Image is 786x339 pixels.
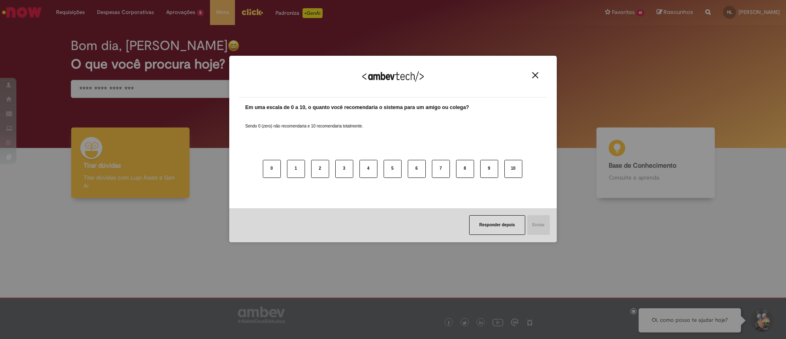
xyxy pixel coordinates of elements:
button: 9 [480,160,498,178]
button: 3 [335,160,353,178]
img: Close [532,72,538,78]
button: 1 [287,160,305,178]
button: 0 [263,160,281,178]
button: 6 [408,160,426,178]
button: 7 [432,160,450,178]
button: 2 [311,160,329,178]
button: 5 [384,160,402,178]
button: 10 [504,160,522,178]
button: 8 [456,160,474,178]
button: Responder depois [469,215,525,235]
label: Sendo 0 (zero) não recomendaria e 10 recomendaria totalmente. [245,114,363,129]
button: Close [530,72,541,79]
button: 4 [359,160,377,178]
img: Logo Ambevtech [362,71,424,82]
label: Em uma escala de 0 a 10, o quanto você recomendaria o sistema para um amigo ou colega? [245,104,469,111]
